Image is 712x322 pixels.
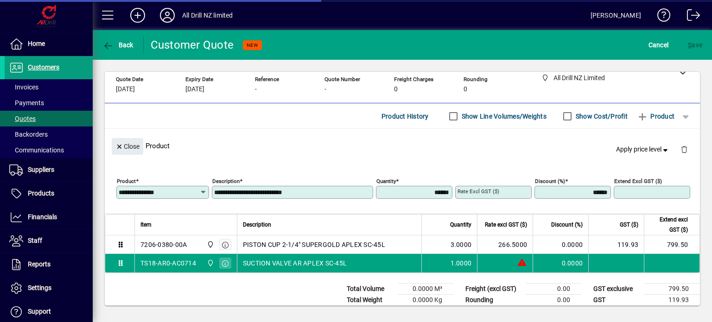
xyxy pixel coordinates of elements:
button: Product History [378,108,432,125]
a: Communications [5,142,93,158]
span: Description [243,220,271,230]
span: Quotes [9,115,36,122]
button: Close [112,138,143,155]
span: [DATE] [185,86,204,93]
span: All Drill NZ Limited [204,258,215,268]
button: Save [686,37,705,53]
span: Communications [9,146,64,154]
span: Quantity [450,220,471,230]
span: Extend excl GST ($) [650,215,688,235]
td: GST [589,295,644,306]
a: Financials [5,206,93,229]
span: Close [115,139,140,154]
mat-label: Quantity [376,178,396,184]
label: Show Line Volumes/Weights [460,112,547,121]
span: Support [28,308,51,315]
td: 0.0000 [533,254,588,272]
span: Invoices [9,83,38,91]
span: ave [688,38,702,52]
div: Customer Quote [151,38,234,52]
span: Apply price level [616,145,670,154]
span: SUCTION VALVE AR APLEX SC-45L [243,259,347,268]
app-page-header-button: Delete [673,145,695,153]
a: Knowledge Base [650,2,671,32]
a: Suppliers [5,158,93,182]
td: 0.0000 Kg [398,295,453,306]
td: GST exclusive [589,284,644,295]
a: Backorders [5,126,93,142]
button: Back [100,37,136,53]
label: Show Cost/Profit [574,112,628,121]
span: [DATE] [116,86,135,93]
div: Product [105,129,700,163]
span: S [688,41,692,49]
span: Home [28,40,45,47]
mat-label: Rate excl GST ($) [458,188,499,195]
button: Cancel [646,37,671,53]
td: Freight (excl GST) [461,284,526,295]
td: 0.0000 [533,235,588,254]
span: Back [102,41,133,49]
span: 0 [464,86,467,93]
span: Reports [28,260,51,268]
a: Products [5,182,93,205]
button: Apply price level [612,141,674,158]
div: [PERSON_NAME] [591,8,641,23]
mat-label: Product [117,178,136,184]
a: Logout [680,2,700,32]
span: Suppliers [28,166,54,173]
span: Payments [9,99,44,107]
span: PISTON CUP 2-1/4" SUPERGOLD APLEX SC-45L [243,240,385,249]
span: 1.0000 [451,259,472,268]
span: Discount (%) [551,220,583,230]
span: 0 [394,86,398,93]
td: 799.50 [644,284,700,295]
span: - [324,86,326,93]
div: All Drill NZ limited [182,8,233,23]
span: Rate excl GST ($) [485,220,527,230]
button: Product [632,108,679,125]
div: TS18-AR0-AC0714 [140,259,196,268]
div: 266.5000 [483,240,527,249]
div: 7206-0380-00A [140,240,187,249]
td: 119.93 [644,295,700,306]
a: Settings [5,277,93,300]
span: Cancel [648,38,669,52]
mat-label: Extend excl GST ($) [614,178,662,184]
span: All Drill NZ Limited [204,240,215,250]
span: Products [28,189,54,197]
span: Staff [28,237,42,244]
span: Product History [381,109,429,124]
span: 3.0000 [451,240,472,249]
app-page-header-button: Close [109,142,146,150]
a: Home [5,32,93,56]
mat-label: Discount (%) [535,178,565,184]
span: Settings [28,284,51,291]
td: Total Volume [342,284,398,295]
span: GST ($) [620,220,638,230]
span: NEW [247,42,258,48]
span: Item [140,220,152,230]
span: Product [637,109,674,124]
mat-label: Description [212,178,240,184]
span: Backorders [9,131,48,138]
a: Payments [5,95,93,111]
a: Quotes [5,111,93,126]
a: Staff [5,229,93,253]
a: Reports [5,253,93,276]
td: 0.0000 M³ [398,284,453,295]
span: - [255,86,257,93]
a: Invoices [5,79,93,95]
td: Rounding [461,295,526,306]
app-page-header-button: Back [93,37,144,53]
span: Customers [28,63,59,71]
button: Delete [673,138,695,160]
td: Total Weight [342,295,398,306]
td: 799.50 [644,235,699,254]
button: Add [123,7,153,24]
td: 0.00 [526,295,581,306]
td: 119.93 [588,235,644,254]
button: Profile [153,7,182,24]
span: Financials [28,213,57,221]
td: 0.00 [526,284,581,295]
